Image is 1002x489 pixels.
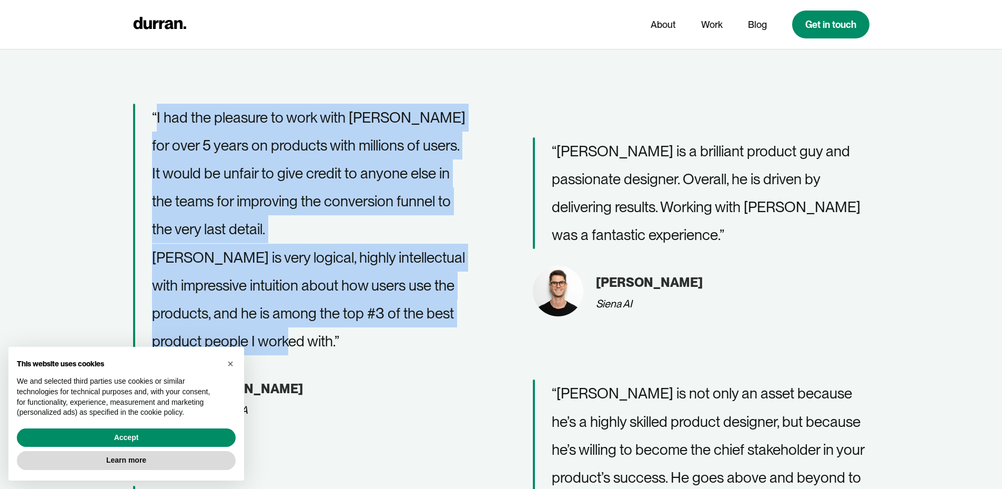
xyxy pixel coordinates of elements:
a: Get in touch [792,11,869,38]
a: Blog [748,15,767,35]
p: “[PERSON_NAME] is a brilliant product guy and passionate designer. Overall, he is driven by deliv... [552,137,869,250]
p: “I had the pleasure to work with [PERSON_NAME] for over 5 years on products with millions of user... [152,104,470,356]
span: × [227,358,234,370]
a: About [651,15,676,35]
div: Siena AI [596,296,632,312]
p: We and selected third parties use cookies or similar technologies for technical purposes and, wit... [17,376,219,417]
a: Work [701,15,723,35]
button: Accept [17,428,236,447]
div: [PERSON_NAME] [596,271,703,294]
button: Learn more [17,451,236,470]
button: Close this notice [222,355,239,372]
a: home [133,14,186,35]
h2: This website uses cookies [17,360,219,368]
